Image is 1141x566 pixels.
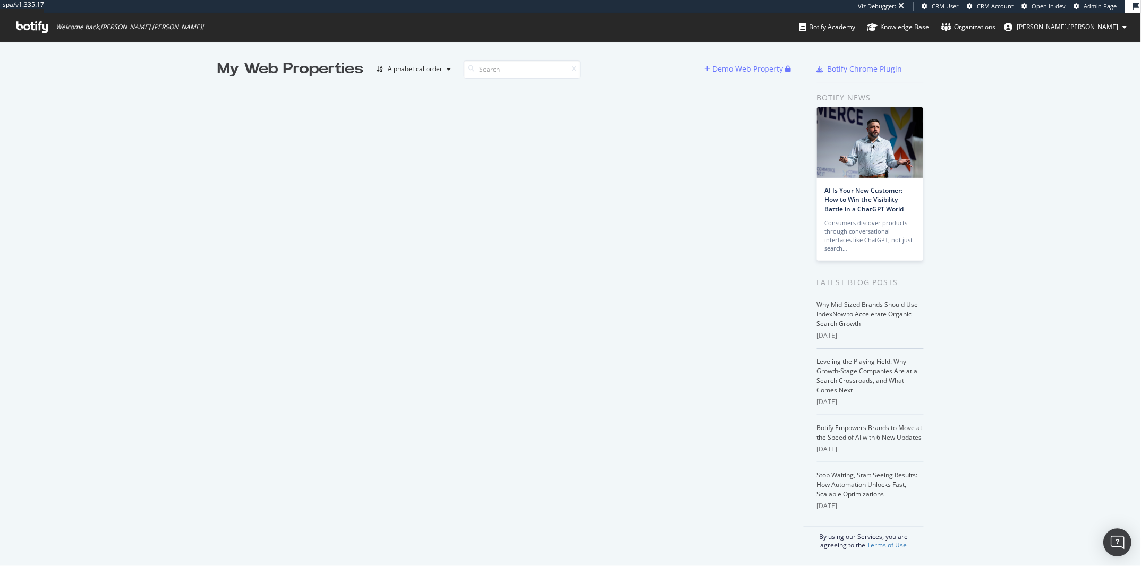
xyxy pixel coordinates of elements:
[817,277,924,288] div: Latest Blog Posts
[1022,2,1066,11] a: Open in dev
[1017,22,1119,31] span: melanie.muller
[817,64,902,74] a: Botify Chrome Plugin
[704,64,786,73] a: Demo Web Property
[817,423,923,442] a: Botify Empowers Brands to Move at the Speed of AI with 6 New Updates
[1032,2,1066,10] span: Open in dev
[704,61,786,78] button: Demo Web Property
[799,22,856,32] div: Botify Academy
[941,13,996,41] a: Organizations
[1074,2,1117,11] a: Admin Page
[941,22,996,32] div: Organizations
[817,501,924,511] div: [DATE]
[825,186,904,213] a: AI Is Your New Customer: How to Win the Visibility Battle in a ChatGPT World
[817,300,918,328] a: Why Mid-Sized Brands Should Use IndexNow to Accelerate Organic Search Growth
[817,107,923,178] img: AI Is Your New Customer: How to Win the Visibility Battle in a ChatGPT World
[817,92,924,104] div: Botify news
[867,22,930,32] div: Knowledge Base
[804,527,924,550] div: By using our Services, you are agreeing to the
[464,60,581,79] input: Search
[712,64,784,74] div: Demo Web Property
[817,397,924,407] div: [DATE]
[817,357,918,395] a: Leveling the Playing Field: Why Growth-Stage Companies Are at a Search Crossroads, and What Comes...
[817,331,924,340] div: [DATE]
[817,470,918,499] a: Stop Waiting, Start Seeing Results: How Automation Unlocks Fast, Scalable Optimizations
[977,2,1014,10] span: CRM Account
[922,2,959,11] a: CRM User
[1084,2,1117,10] span: Admin Page
[858,2,897,11] div: Viz Debugger:
[967,2,1014,11] a: CRM Account
[799,13,856,41] a: Botify Academy
[932,2,959,10] span: CRM User
[867,13,930,41] a: Knowledge Base
[388,66,442,72] div: Alphabetical order
[828,64,902,74] div: Botify Chrome Plugin
[825,219,915,253] div: Consumers discover products through conversational interfaces like ChatGPT, not just search…
[817,444,924,454] div: [DATE]
[56,23,203,31] span: Welcome back, [PERSON_NAME].[PERSON_NAME] !
[867,541,907,550] a: Terms of Use
[372,61,455,78] button: Alphabetical order
[996,19,1136,36] button: [PERSON_NAME].[PERSON_NAME]
[1104,529,1132,557] div: Open Intercom Messenger
[217,58,363,80] div: My Web Properties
